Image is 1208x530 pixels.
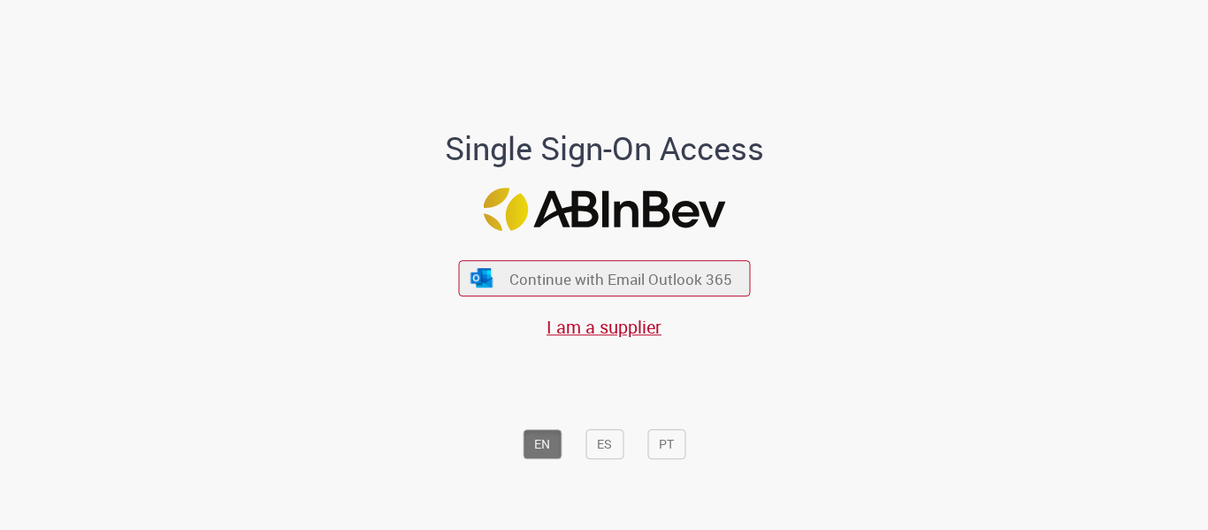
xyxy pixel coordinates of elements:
[585,429,623,459] button: ES
[523,429,562,459] button: EN
[509,268,732,288] span: Continue with Email Outlook 365
[470,269,494,288] img: ícone Azure/Microsoft 360
[547,315,661,339] a: I am a supplier
[483,188,725,231] img: Logo ABInBev
[647,429,685,459] button: PT
[359,132,850,167] h1: Single Sign-On Access
[458,260,750,296] button: ícone Azure/Microsoft 360 Continue with Email Outlook 365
